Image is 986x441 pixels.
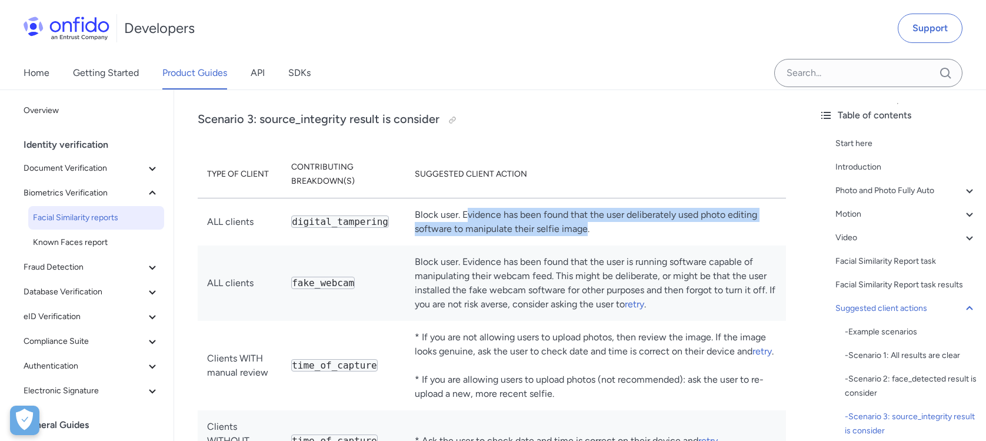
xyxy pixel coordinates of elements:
[24,384,145,398] span: Electronic Signature
[24,161,145,175] span: Document Verification
[19,305,164,329] button: eID Verification
[845,410,977,438] a: -Scenario 3: source_integrity result is consider
[24,133,169,157] div: Identity verification
[288,57,311,89] a: SDKs
[282,151,405,198] th: Contributing breakdown(s)
[774,59,962,87] input: Onfido search input field
[819,108,977,122] div: Table of contents
[24,413,169,437] div: General Guides
[835,278,977,292] a: Facial Similarity Report task results
[835,137,977,151] a: Start here
[845,410,977,438] div: - Scenario 3: source_integrity result is consider
[124,19,195,38] h1: Developers
[835,160,977,174] a: Introduction
[845,349,977,363] div: - Scenario 1: All results are clear
[10,406,39,435] div: Cookie Preferences
[33,211,159,225] span: Facial Similarity reports
[198,321,282,410] td: Clients WITH manual review
[24,57,49,89] a: Home
[835,301,977,316] a: Suggested client actions
[845,325,977,339] a: -Example scenarios
[835,254,977,268] a: Facial Similarity Report task
[19,280,164,304] button: Database Verification
[405,151,786,198] th: Suggested client action
[19,157,164,180] button: Document Verification
[73,57,139,89] a: Getting Started
[19,256,164,279] button: Fraud Detection
[405,198,786,246] td: Block user. Evidence has been found that the user deliberately used photo editing software to man...
[24,285,145,299] span: Database Verification
[19,379,164,403] button: Electronic Signature
[291,277,355,289] code: fake_webcam
[10,406,39,435] button: Open Preferences
[28,231,164,254] a: Known Faces report
[24,310,145,324] span: eID Verification
[19,181,164,205] button: Biometrics Verification
[19,330,164,353] button: Compliance Suite
[835,231,977,245] a: Video
[198,246,282,321] td: ALL clients
[24,104,159,118] span: Overview
[845,349,977,363] a: -Scenario 1: All results are clear
[845,372,977,400] div: - Scenario 2: face_detected result is consider
[24,359,145,373] span: Authentication
[24,16,109,40] img: Onfido Logo
[33,236,159,250] span: Known Faces report
[198,151,282,198] th: Type of client
[625,299,644,310] a: retry
[835,184,977,198] a: Photo and Photo Fully Auto
[405,321,786,410] td: * If you are not allowing users to upload photos, then review the image. If the image looks genui...
[845,372,977,400] a: -Scenario 2: face_detected result is consider
[752,346,772,357] a: retry
[19,354,164,378] button: Authentication
[24,260,145,274] span: Fraud Detection
[835,207,977,221] a: Motion
[19,99,164,122] a: Overview
[845,325,977,339] div: - Example scenarios
[291,215,389,228] code: digital_tampering
[405,246,786,321] td: Block user. Evidence has been found that the user is running software capable of manipulating the...
[198,198,282,246] td: ALL clients
[24,186,145,200] span: Biometrics Verification
[291,359,378,372] code: time_of_capture
[898,14,962,43] a: Support
[24,334,145,349] span: Compliance Suite
[162,57,227,89] a: Product Guides
[198,111,786,130] h3: Scenario 3: source_integrity result is consider
[28,206,164,230] a: Facial Similarity reports
[251,57,265,89] a: API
